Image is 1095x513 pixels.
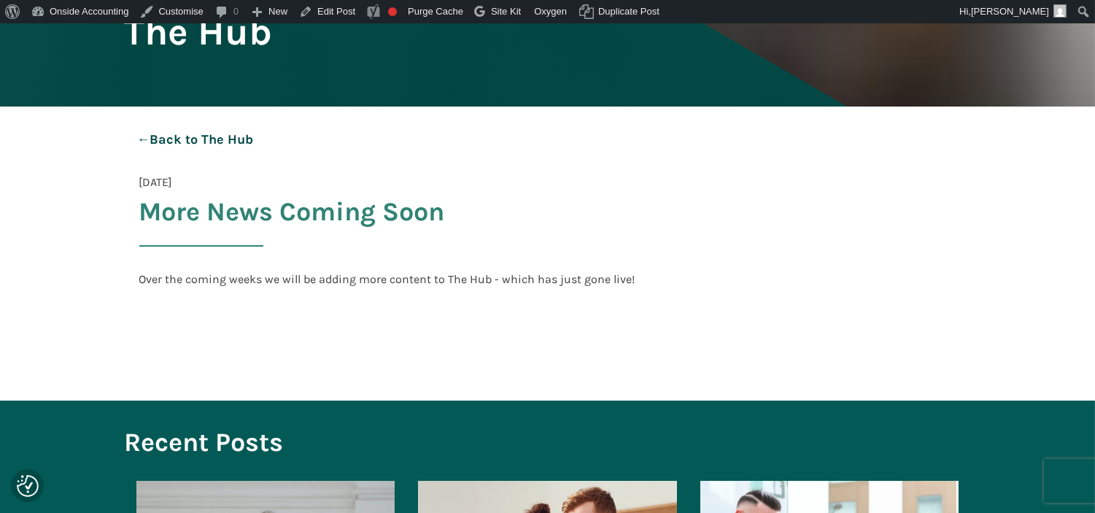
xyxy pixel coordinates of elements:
[137,131,150,147] b: ←
[125,121,266,158] a: ←Back to The Hub
[388,7,397,16] div: Focus keyphrase not set
[125,422,284,464] h1: Recent Posts
[17,475,39,497] button: Consent Preferences
[17,475,39,497] img: Revisit consent button
[125,12,273,52] h1: The Hub
[971,6,1049,17] span: [PERSON_NAME]
[139,191,445,234] span: More News Coming Soon
[139,270,635,289] p: Over the coming weeks we will be adding more content to The Hub - which has just gone live!
[491,6,521,17] span: Site Kit
[139,173,173,192] span: [DATE]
